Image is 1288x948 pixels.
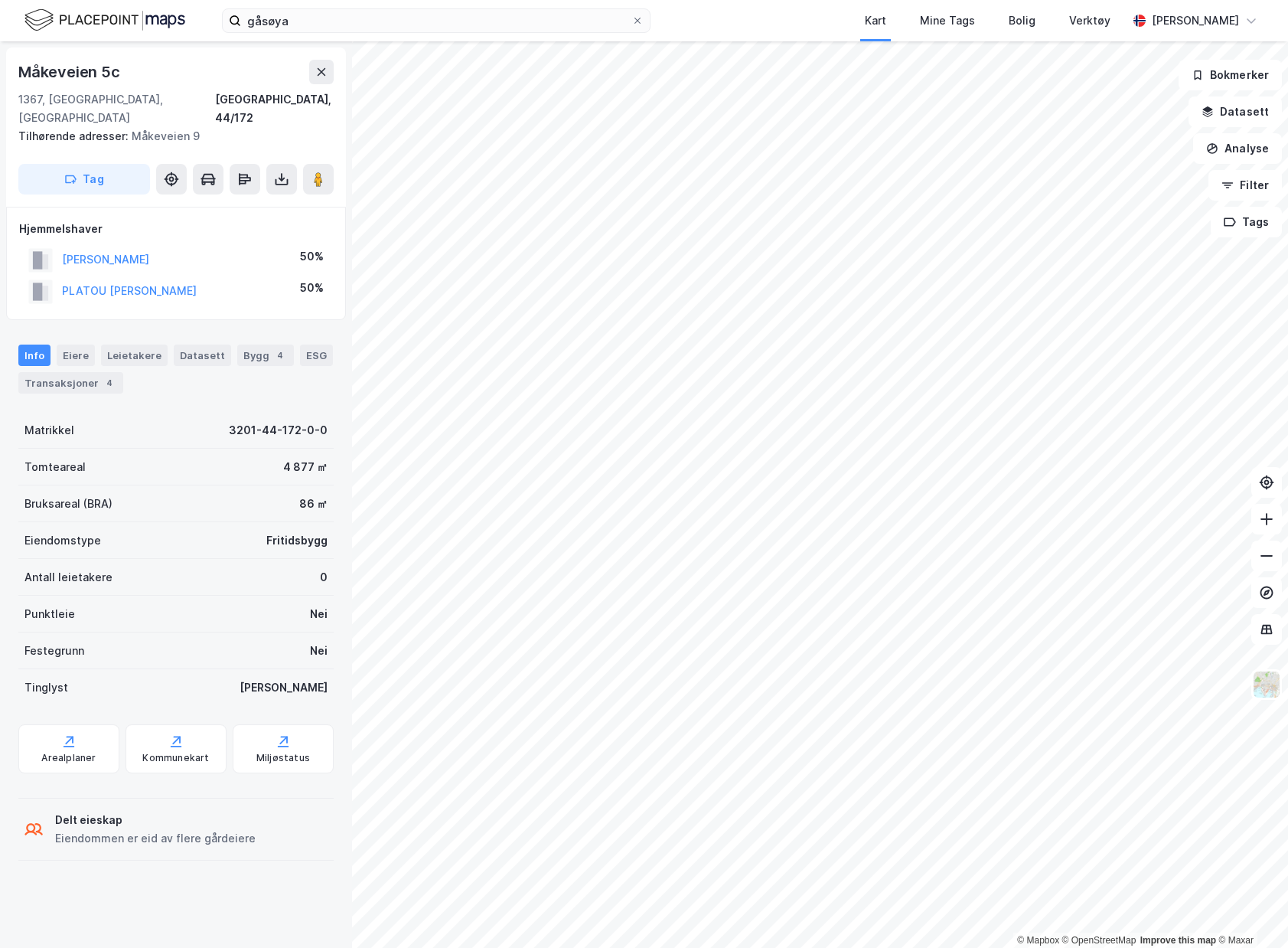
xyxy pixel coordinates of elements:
[57,345,95,366] div: Eiere
[18,90,215,127] div: 1367, [GEOGRAPHIC_DATA], [GEOGRAPHIC_DATA]
[24,531,101,550] div: Eiendomstype
[18,129,132,142] span: Tilhørende adresser:
[24,642,84,660] div: Festegrunn
[240,678,328,697] div: [PERSON_NAME]
[300,279,324,297] div: 50%
[320,568,328,587] div: 0
[101,345,168,366] div: Leietakere
[1211,874,1288,948] iframe: Chat Widget
[1189,96,1282,127] button: Datasett
[24,678,68,697] div: Tinglyst
[55,829,256,848] div: Eiendommen er eid av flere gårdeiere
[24,568,112,587] div: Antall leietakere
[24,458,86,476] div: Tomteareal
[299,495,328,513] div: 86 ㎡
[19,220,333,238] div: Hjemmelshaver
[1211,874,1288,948] div: Kontrollprogram for chat
[256,752,310,764] div: Miljøstatus
[18,60,123,84] div: Måkeveien 5c
[18,372,123,394] div: Transaksjoner
[18,345,51,366] div: Info
[1179,60,1282,90] button: Bokmerker
[1069,11,1110,30] div: Verktøy
[1211,207,1282,237] button: Tags
[300,345,333,366] div: ESG
[18,164,150,195] button: Tag
[1152,11,1239,30] div: [PERSON_NAME]
[1140,935,1216,946] a: Improve this map
[1017,935,1059,946] a: Mapbox
[1009,11,1035,30] div: Bolig
[1193,133,1282,164] button: Analyse
[55,811,256,829] div: Delt eieskap
[18,127,321,145] div: Måkeveien 9
[237,345,294,366] div: Bygg
[1208,170,1282,201] button: Filter
[310,605,328,623] div: Nei
[24,421,74,440] div: Matrikkel
[24,7,185,34] img: logo.f888ab2527a4732fd821a326f86c7f29.svg
[24,605,75,623] div: Punktleie
[215,90,334,127] div: [GEOGRAPHIC_DATA], 44/172
[174,345,231,366] div: Datasett
[865,11,886,30] div: Kart
[300,247,324,266] div: 50%
[24,495,112,513] div: Bruksareal (BRA)
[920,11,975,30] div: Mine Tags
[142,752,209,764] div: Kommunekart
[310,642,328,660] div: Nei
[1062,935,1136,946] a: OpenStreetMap
[229,421,328,440] div: 3201-44-172-0-0
[41,752,96,764] div: Arealplaner
[272,348,288,363] div: 4
[102,375,117,391] div: 4
[283,458,328,476] div: 4 877 ㎡
[1252,670,1281,699] img: Z
[266,531,328,550] div: Fritidsbygg
[241,9,631,32] input: Søk på adresse, matrikkel, gårdeiere, leietakere eller personer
